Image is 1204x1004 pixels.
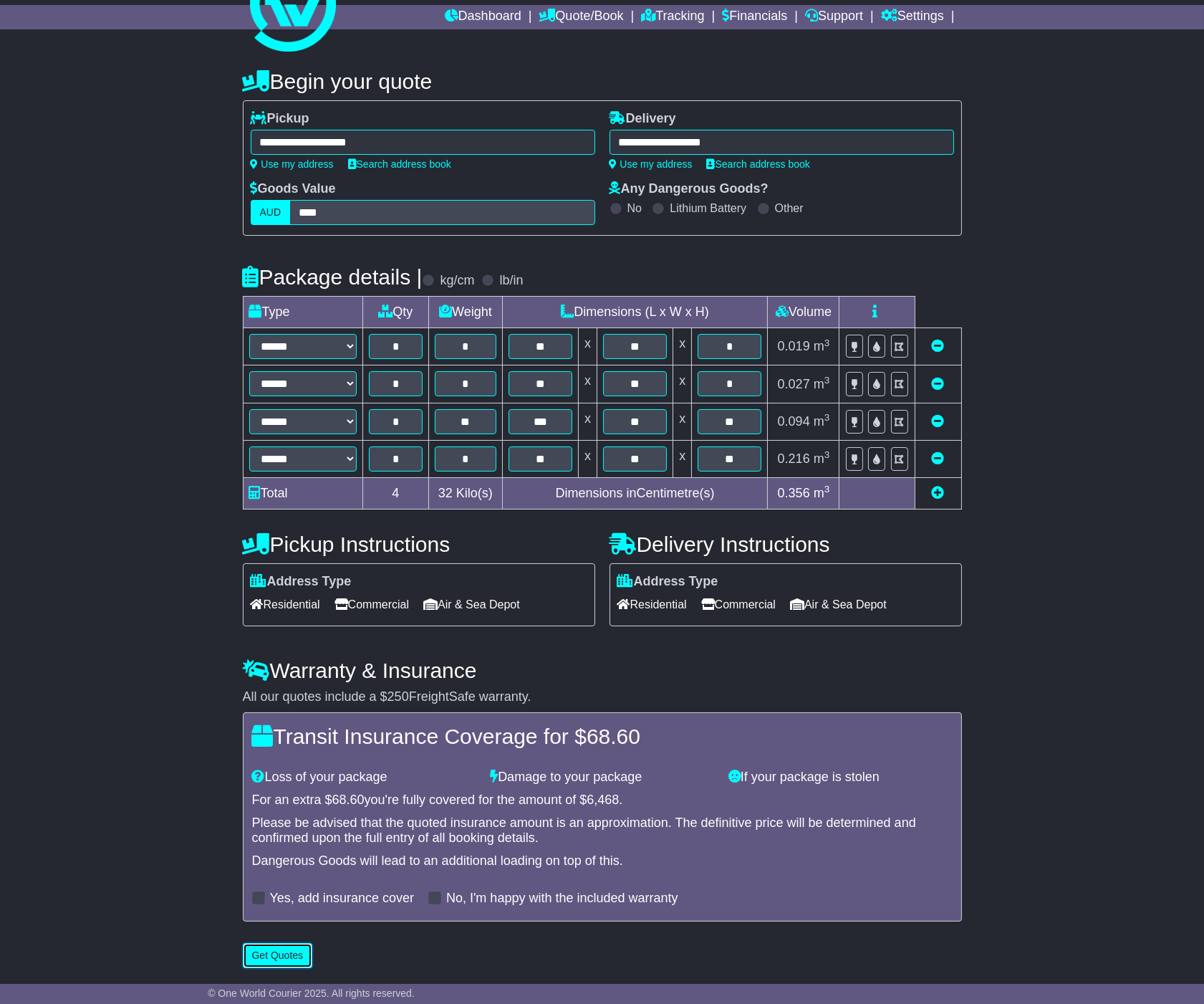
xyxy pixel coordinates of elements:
[243,265,423,289] h4: Package details |
[243,297,362,328] td: Type
[778,414,810,429] span: 0.094
[673,403,692,440] td: x
[673,365,692,403] td: x
[824,484,830,494] sup: 3
[251,574,352,590] label: Address Type
[252,793,953,808] div: For an extra $ you're fully covered for the amount of $ .
[778,486,810,500] span: 0.356
[932,451,945,466] a: Remove this item
[814,451,830,466] span: m
[778,339,810,353] span: 0.019
[423,593,520,616] span: Air & Sea Depot
[446,891,678,907] label: No, I'm happy with the included warranty
[610,181,769,197] label: Any Dangerous Goods?
[578,365,597,403] td: x
[438,486,453,500] span: 32
[641,5,704,29] a: Tracking
[824,449,830,460] sup: 3
[251,158,334,170] a: Use my address
[387,689,409,704] span: 250
[502,478,768,510] td: Dimensions in Centimetre(s)
[252,816,953,846] div: Please be advised that the quoted insurance amount is an approximation. The definitive price will...
[610,158,693,170] a: Use my address
[722,5,787,29] a: Financials
[499,273,523,289] label: lb/in
[670,201,746,215] label: Lithium Battery
[824,375,830,386] sup: 3
[270,891,414,907] label: Yes, add insurance cover
[252,725,953,748] h4: Transit Insurance Coverage for $
[617,574,718,590] label: Address Type
[778,377,810,391] span: 0.027
[243,689,962,705] div: All our quotes include a $ FreightSafe warranty.
[881,5,944,29] a: Settings
[617,593,687,616] span: Residential
[932,377,945,391] a: Remove this item
[790,593,887,616] span: Air & Sea Depot
[429,297,503,328] td: Weight
[721,770,960,785] div: If your package is stolen
[348,158,451,170] a: Search address book
[701,593,776,616] span: Commercial
[610,532,962,556] h4: Delivery Instructions
[824,412,830,423] sup: 3
[243,532,595,556] h4: Pickup Instructions
[334,593,409,616] span: Commercial
[578,440,597,477] td: x
[932,486,945,500] a: Add new item
[814,486,830,500] span: m
[243,943,313,968] button: Get Quotes
[502,297,768,328] td: Dimensions (L x W x H)
[251,593,320,616] span: Residential
[707,158,810,170] a: Search address book
[775,201,804,215] label: Other
[251,200,291,225] label: AUD
[243,659,962,682] h4: Warranty & Insurance
[587,793,619,807] span: 6,468
[932,414,945,429] a: Remove this item
[243,70,962,93] h4: Begin your quote
[673,440,692,477] td: x
[251,111,309,127] label: Pickup
[587,725,640,748] span: 68.60
[539,5,623,29] a: Quote/Book
[483,770,721,785] div: Damage to your package
[429,478,503,510] td: Kilo(s)
[768,297,839,328] td: Volume
[824,338,830,348] sup: 3
[673,328,692,365] td: x
[814,377,830,391] span: m
[445,5,521,29] a: Dashboard
[252,854,953,869] div: Dangerous Goods will lead to an additional loading on top of this.
[578,328,597,365] td: x
[805,5,863,29] a: Support
[362,478,429,510] td: 4
[814,414,830,429] span: m
[814,339,830,353] span: m
[578,403,597,440] td: x
[208,988,415,999] span: © One World Courier 2025. All rights reserved.
[362,297,429,328] td: Qty
[610,111,676,127] label: Delivery
[251,181,336,197] label: Goods Value
[627,201,642,215] label: No
[245,770,483,785] div: Loss of your package
[243,478,362,510] td: Total
[332,793,365,807] span: 68.60
[778,451,810,466] span: 0.216
[932,339,945,353] a: Remove this item
[440,273,474,289] label: kg/cm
